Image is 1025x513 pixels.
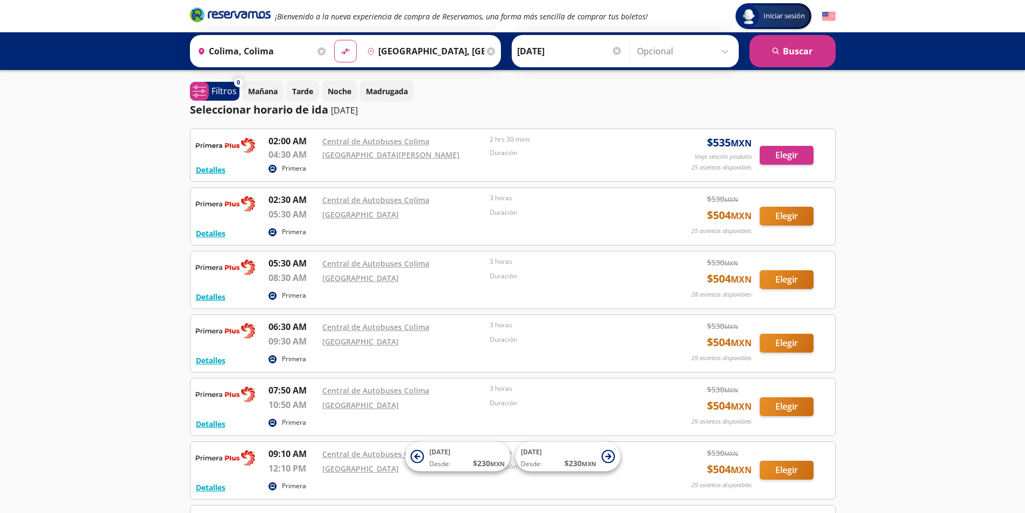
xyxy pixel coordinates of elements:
[196,482,225,493] button: Detalles
[490,335,652,345] p: Duración
[268,335,317,348] p: 09:30 AM
[564,458,596,469] span: $ 230
[328,86,351,97] p: Noche
[268,257,317,270] p: 05:30 AM
[822,10,836,23] button: English
[731,210,752,222] small: MXN
[731,137,752,149] small: MXN
[190,6,271,26] a: Brand Logo
[490,148,652,158] p: Duración
[268,135,317,147] p: 02:00 AM
[490,384,652,393] p: 3 horas
[490,208,652,217] p: Duración
[637,38,733,65] input: Opcional
[322,273,399,283] a: [GEOGRAPHIC_DATA]
[760,207,814,226] button: Elegir
[322,336,399,347] a: [GEOGRAPHIC_DATA]
[322,209,399,220] a: [GEOGRAPHIC_DATA]
[707,398,752,414] span: $ 504
[760,146,814,165] button: Elegir
[405,442,510,472] button: [DATE]Desde:$230MXN
[490,398,652,408] p: Duración
[582,460,596,468] small: MXN
[196,135,255,156] img: RESERVAMOS
[282,354,306,364] p: Primera
[268,447,317,460] p: 09:10 AM
[429,447,450,456] span: [DATE]
[268,193,317,206] p: 02:30 AM
[268,320,317,333] p: 06:30 AM
[286,81,319,102] button: Tarde
[724,386,738,394] small: MXN
[366,86,408,97] p: Madrugada
[322,385,429,396] a: Central de Autobuses Colima
[473,458,505,469] span: $ 230
[237,78,240,87] span: 0
[268,462,317,475] p: 12:10 PM
[707,193,738,205] span: $ 530
[190,82,239,101] button: 0Filtros
[731,273,752,285] small: MXN
[190,102,328,118] p: Seleccionar horario de ida
[322,195,429,205] a: Central de Autobuses Colima
[429,459,450,469] span: Desde:
[282,227,306,237] p: Primera
[196,164,225,175] button: Detalles
[196,193,255,215] img: RESERVAMOS
[268,208,317,221] p: 05:30 AM
[268,398,317,411] p: 10:50 AM
[196,228,225,239] button: Detalles
[707,207,752,223] span: $ 504
[707,461,752,477] span: $ 504
[691,354,752,363] p: 29 asientos disponibles
[268,148,317,161] p: 04:30 AM
[196,447,255,469] img: RESERVAMOS
[707,384,738,395] span: $ 530
[707,135,752,151] span: $ 535
[322,463,399,474] a: [GEOGRAPHIC_DATA]
[196,257,255,278] img: RESERVAMOS
[490,135,652,144] p: 2 hrs 30 mins
[490,460,505,468] small: MXN
[193,38,315,65] input: Buscar Origen
[282,291,306,300] p: Primera
[322,322,429,332] a: Central de Autobuses Colima
[691,417,752,426] p: 29 asientos disponibles
[731,400,752,412] small: MXN
[521,447,542,456] span: [DATE]
[331,104,358,117] p: [DATE]
[490,271,652,281] p: Duración
[292,86,313,97] p: Tarde
[695,152,752,161] p: Viaje sencillo p/adulto
[490,257,652,266] p: 3 horas
[490,320,652,330] p: 3 horas
[196,291,225,303] button: Detalles
[282,164,306,173] p: Primera
[360,81,414,102] button: Madrugada
[322,81,357,102] button: Noche
[760,397,814,416] button: Elegir
[707,320,738,332] span: $ 530
[282,481,306,491] p: Primera
[322,400,399,410] a: [GEOGRAPHIC_DATA]
[691,481,752,490] p: 29 asientos disponibles
[196,384,255,405] img: RESERVAMOS
[322,150,460,160] a: [GEOGRAPHIC_DATA][PERSON_NAME]
[707,334,752,350] span: $ 504
[515,442,620,472] button: [DATE]Desde:$230MXN
[322,258,429,269] a: Central de Autobuses Colima
[724,259,738,267] small: MXN
[517,38,623,65] input: Elegir Fecha
[760,270,814,289] button: Elegir
[190,6,271,23] i: Brand Logo
[268,271,317,284] p: 08:30 AM
[282,418,306,427] p: Primera
[268,384,317,397] p: 07:50 AM
[691,163,752,172] p: 25 asientos disponibles
[275,11,648,22] em: ¡Bienvenido a la nueva experiencia de compra de Reservamos, una forma más sencilla de comprar tus...
[196,418,225,430] button: Detalles
[490,193,652,203] p: 3 horas
[691,290,752,299] p: 28 asientos disponibles
[750,35,836,67] button: Buscar
[724,449,738,458] small: MXN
